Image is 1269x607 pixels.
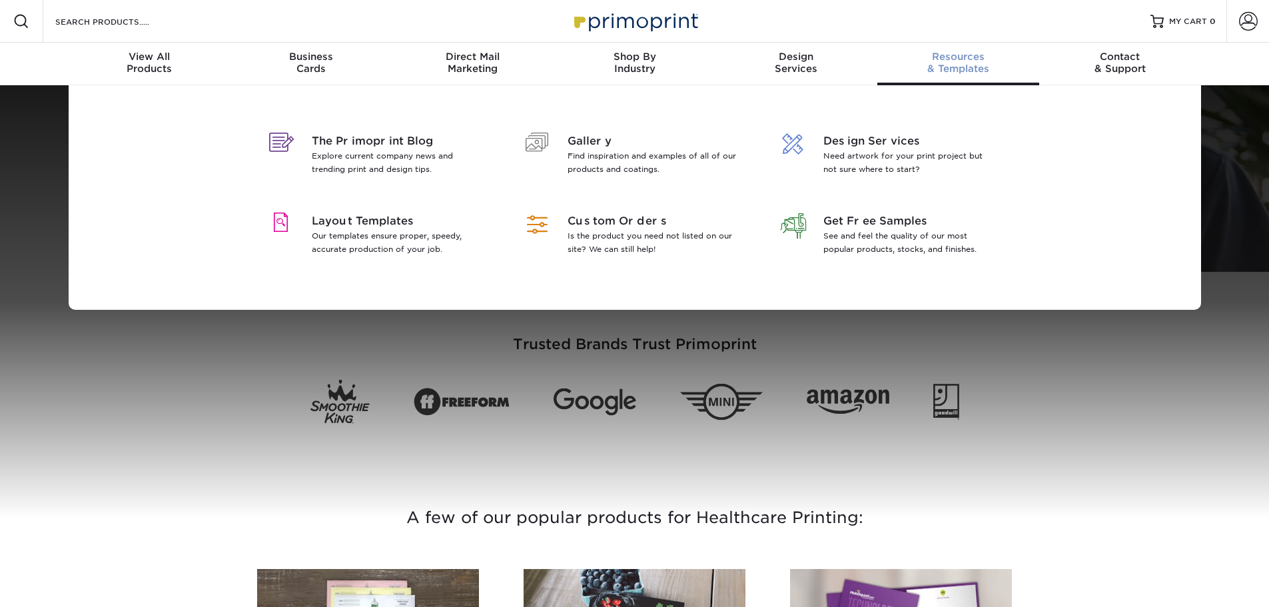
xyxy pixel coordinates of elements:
[312,213,484,229] span: Layout Templates
[568,229,740,256] p: Is the product you need not listed on our site? We can still help!
[877,51,1039,75] div: & Templates
[69,51,230,75] div: Products
[261,197,497,277] a: Layout Templates Our templates ensure proper, speedy, accurate production of your job.
[230,43,392,85] a: BusinessCards
[1039,51,1201,63] span: Contact
[69,51,230,63] span: View All
[517,117,753,197] a: Gallery Find inspiration and examples of all of our products and coatings.
[568,7,701,35] img: Primoprint
[877,51,1039,63] span: Resources
[715,43,877,85] a: DesignServices
[312,149,484,176] p: Explore current company news and trending print and design tips.
[568,149,740,176] p: Find inspiration and examples of all of our products and coatings.
[823,149,996,176] p: Need artwork for your print project but not sure where to start?
[715,51,877,63] span: Design
[54,13,184,29] input: SEARCH PRODUCTS.....
[773,197,1009,277] a: Get Free Samples See and feel the quality of our most popular products, stocks, and finishes.
[877,43,1039,85] a: Resources& Templates
[554,51,715,63] span: Shop By
[823,213,996,229] span: Get Free Samples
[715,51,877,75] div: Services
[568,133,740,149] span: Gallery
[517,197,753,277] a: Custom Orders Is the product you need not listed on our site? We can still help!
[823,133,996,149] span: Design Services
[261,117,497,197] a: The Primoprint Blog Explore current company news and trending print and design tips.
[230,51,392,75] div: Cards
[1039,43,1201,85] a: Contact& Support
[1039,51,1201,75] div: & Support
[312,133,484,149] span: The Primoprint Blog
[554,43,715,85] a: Shop ByIndustry
[312,229,484,256] p: Our templates ensure proper, speedy, accurate production of your job.
[1169,16,1207,27] span: MY CART
[823,229,996,256] p: See and feel the quality of our most popular products, stocks, and finishes.
[568,213,740,229] span: Custom Orders
[69,43,230,85] a: View AllProducts
[554,51,715,75] div: Industry
[1210,17,1216,26] span: 0
[392,51,554,63] span: Direct Mail
[230,51,392,63] span: Business
[773,117,1009,197] a: Design Services Need artwork for your print project but not sure where to start?
[392,51,554,75] div: Marketing
[392,43,554,85] a: Direct MailMarketing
